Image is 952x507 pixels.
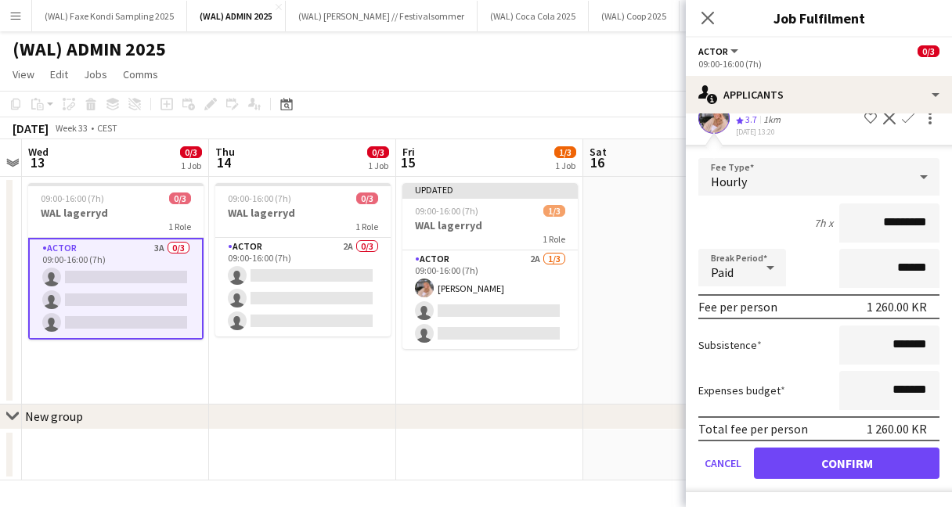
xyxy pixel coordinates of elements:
[215,238,391,336] app-card-role: Actor2A0/309:00-16:00 (7h)
[228,192,291,204] span: 09:00-16:00 (7h)
[28,206,204,220] h3: WAL lagerryd
[355,221,378,232] span: 1 Role
[44,64,74,84] a: Edit
[543,233,565,245] span: 1 Role
[698,299,777,315] div: Fee per person
[25,408,83,424] div: New group
[13,38,166,61] h1: (WAL) ADMIN 2025
[698,338,762,352] label: Subsistence
[402,183,578,196] div: Updated
[187,1,286,31] button: (WAL) ADMIN 2025
[698,383,785,397] label: Expenses budget
[286,1,478,31] button: (WAL) [PERSON_NAME] // Festivalsommer
[28,145,49,159] span: Wed
[745,113,757,125] span: 3.7
[736,127,819,137] div: [DATE] 13:20
[123,67,158,81] span: Comms
[169,192,191,204] span: 0/3
[590,145,607,159] span: Sat
[400,153,415,171] span: 15
[686,76,952,113] div: Applicants
[215,206,391,220] h3: WAL lagerryd
[168,221,191,232] span: 1 Role
[367,146,389,158] span: 0/3
[41,192,104,204] span: 09:00-16:00 (7h)
[215,145,235,159] span: Thu
[356,192,378,204] span: 0/3
[698,421,808,437] div: Total fee per person
[215,183,391,336] app-job-card: 09:00-16:00 (7h)0/3WAL lagerryd1 RoleActor2A0/309:00-16:00 (7h)
[32,1,187,31] button: (WAL) Faxe Kondi Sampling 2025
[698,448,748,479] button: Cancel
[402,145,415,159] span: Fri
[415,205,478,217] span: 09:00-16:00 (7h)
[13,67,34,81] span: View
[28,238,204,340] app-card-role: Actor3A0/309:00-16:00 (7h)
[402,218,578,232] h3: WAL lagerryd
[543,205,565,217] span: 1/3
[180,146,202,158] span: 0/3
[13,120,49,136] div: [DATE]
[117,64,164,84] a: Comms
[698,45,728,57] span: Actor
[754,448,939,479] button: Confirm
[181,160,201,171] div: 1 Job
[814,216,833,230] div: 7h x
[368,160,388,171] div: 1 Job
[97,122,117,134] div: CEST
[698,58,939,70] div: 09:00-16:00 (7h)
[554,146,576,158] span: 1/3
[6,64,41,84] a: View
[26,153,49,171] span: 13
[50,67,68,81] span: Edit
[918,45,939,57] span: 0/3
[711,174,747,189] span: Hourly
[589,1,680,31] button: (WAL) Coop 2025
[587,153,607,171] span: 16
[402,183,578,349] app-job-card: Updated09:00-16:00 (7h)1/3WAL lagerryd1 RoleActor2A1/309:00-16:00 (7h)[PERSON_NAME]
[686,8,952,28] h3: Job Fulfilment
[698,45,741,57] button: Actor
[78,64,114,84] a: Jobs
[52,122,91,134] span: Week 33
[680,1,798,31] button: (WAL) Clausthaler 2025
[711,264,734,280] span: Paid
[28,183,204,340] app-job-card: 09:00-16:00 (7h)0/3WAL lagerryd1 RoleActor3A0/309:00-16:00 (7h)
[867,421,927,437] div: 1 260.00 KR
[213,153,235,171] span: 14
[84,67,107,81] span: Jobs
[478,1,589,31] button: (WAL) Coca Cola 2025
[867,299,927,315] div: 1 260.00 KR
[555,160,575,171] div: 1 Job
[760,113,784,127] div: 1km
[402,250,578,349] app-card-role: Actor2A1/309:00-16:00 (7h)[PERSON_NAME]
